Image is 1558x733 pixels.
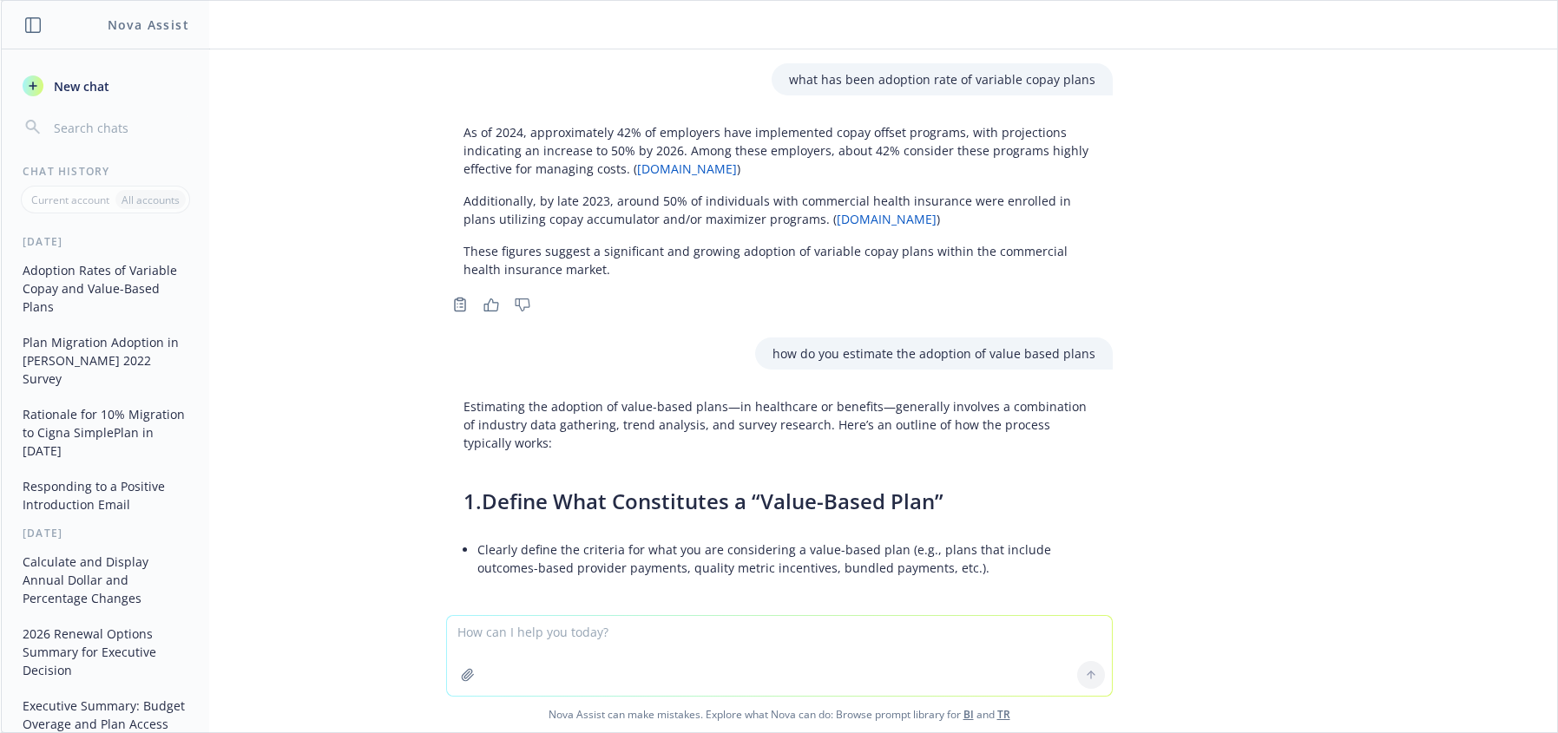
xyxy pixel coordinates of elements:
a: TR [997,707,1010,722]
p: These figures suggest a significant and growing adoption of variable copay plans within the comme... [463,242,1095,278]
li: Clearly define the criteria for what you are considering a value-based plan (e.g., plans that inc... [477,537,1095,580]
button: Adoption Rates of Variable Copay and Value-Based Plans [16,256,195,321]
a: [DOMAIN_NAME] [637,160,737,177]
a: BI [963,707,974,722]
div: [DATE] [2,526,209,540]
span: New chat [50,77,109,95]
button: Rationale for 10% Migration to Cigna SimplePlan in [DATE] [16,400,195,465]
button: Responding to a Positive Introduction Email [16,472,195,519]
button: Thumbs down [509,292,536,317]
svg: Copy to clipboard [452,297,468,312]
div: [DATE] [2,234,209,249]
p: Estimating the adoption of value-based plans—in healthcare or benefits—generally involves a combi... [463,397,1095,452]
a: [DOMAIN_NAME] [837,211,937,227]
span: Define What Constitutes a “Value-Based Plan” [482,487,943,515]
button: Plan Migration Adoption in [PERSON_NAME] 2022 Survey [16,328,195,393]
h3: 1. [463,487,1095,516]
button: Calculate and Display Annual Dollar and Percentage Changes [16,547,195,612]
span: Nova Assist can make mistakes. Explore what Nova can do: Browse prompt library for and [8,697,1550,732]
p: Current account [31,193,109,207]
button: 2026 Renewal Options Summary for Executive Decision [16,619,195,684]
div: Chat History [2,164,209,179]
p: As of 2024, approximately 42% of employers have implemented copay offset programs, with projectio... [463,123,1095,178]
p: how do you estimate the adoption of value based plans [772,344,1095,363]
h1: Nova Assist [108,16,189,34]
p: Additionally, by late 2023, around 50% of individuals with commercial health insurance were enrol... [463,192,1095,228]
p: All accounts [122,193,180,207]
button: New chat [16,70,195,101]
input: Search chats [50,115,188,140]
p: what has been adoption rate of variable copay plans [789,70,1095,88]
